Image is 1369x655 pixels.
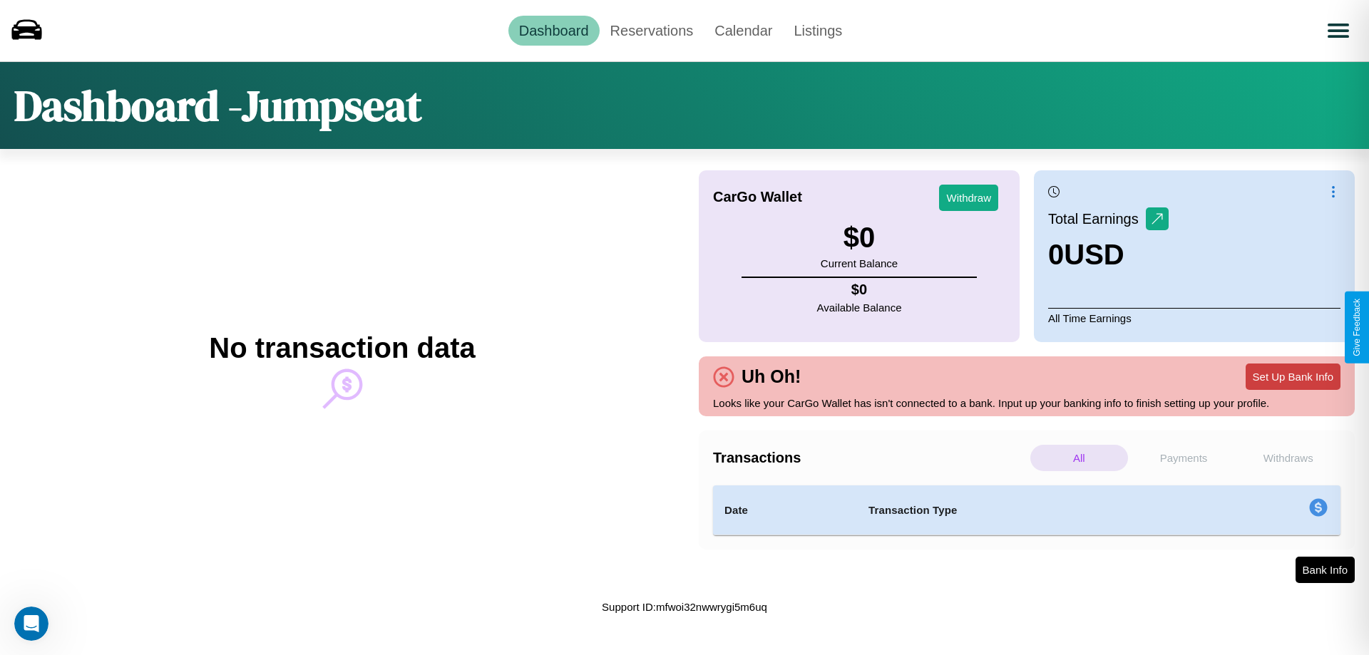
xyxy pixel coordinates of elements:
[1318,11,1358,51] button: Open menu
[1048,239,1169,271] h3: 0 USD
[1246,363,1340,390] button: Set Up Bank Info
[602,597,767,617] p: Support ID: mfwoi32nwwrygi5m6uq
[821,254,898,273] p: Current Balance
[821,222,898,254] h3: $ 0
[713,485,1340,535] table: simple table
[939,185,998,211] button: Withdraw
[868,502,1192,519] h4: Transaction Type
[783,16,853,46] a: Listings
[817,282,902,298] h4: $ 0
[734,366,808,387] h4: Uh Oh!
[713,189,802,205] h4: CarGo Wallet
[1135,445,1233,471] p: Payments
[1030,445,1128,471] p: All
[209,332,475,364] h2: No transaction data
[1239,445,1337,471] p: Withdraws
[14,607,48,641] iframe: Intercom live chat
[713,393,1340,413] p: Looks like your CarGo Wallet has isn't connected to a bank. Input up your banking info to finish ...
[1048,206,1146,232] p: Total Earnings
[508,16,600,46] a: Dashboard
[704,16,783,46] a: Calendar
[14,76,422,135] h1: Dashboard - Jumpseat
[1352,299,1362,356] div: Give Feedback
[713,450,1027,466] h4: Transactions
[817,298,902,317] p: Available Balance
[1296,557,1355,583] button: Bank Info
[1048,308,1340,328] p: All Time Earnings
[724,502,846,519] h4: Date
[600,16,704,46] a: Reservations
